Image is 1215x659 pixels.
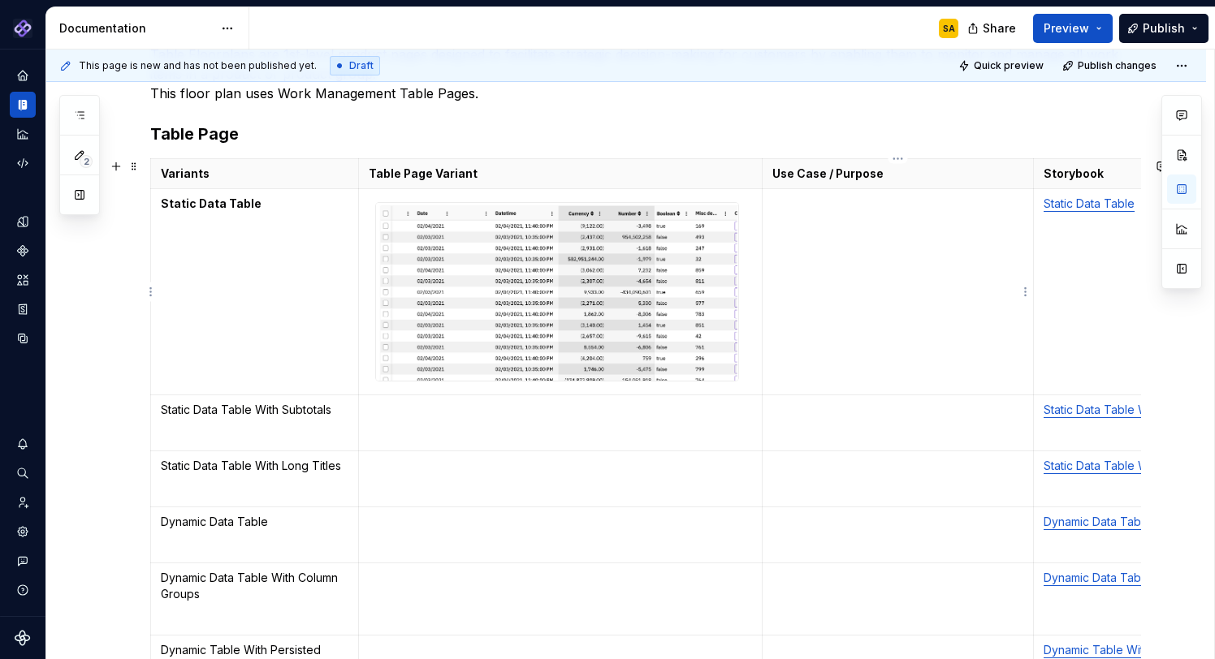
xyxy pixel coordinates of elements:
[1078,59,1157,72] span: Publish changes
[10,209,36,235] a: Design tokens
[10,92,36,118] a: Documentation
[10,121,36,147] a: Analytics
[1044,403,1214,416] a: Static Data Table With Subtotals
[161,458,348,474] p: Static Data Table With Long Titles
[161,570,348,602] p: Dynamic Data Table With Column Groups
[161,402,348,418] p: Static Data Table With Subtotals
[772,166,1023,182] p: Use Case / Purpose
[10,238,36,264] a: Components
[1057,54,1164,77] button: Publish changes
[1044,196,1135,210] a: Static Data Table
[10,519,36,545] a: Settings
[953,54,1051,77] button: Quick preview
[959,14,1027,43] button: Share
[10,460,36,486] button: Search ⌘K
[161,514,348,530] p: Dynamic Data Table
[10,267,36,293] a: Assets
[10,548,36,574] button: Contact support
[1044,515,1151,528] a: Dynamic Data Table
[10,489,36,515] a: Invite team
[10,62,36,88] a: Home
[943,22,955,35] div: SA
[161,196,262,210] strong: Static Data Table
[1033,14,1113,43] button: Preview
[79,59,317,72] span: This page is new and has not been published yet.
[15,630,31,646] svg: Supernova Logo
[13,19,32,38] img: 2ea59a0b-fef9-4013-8350-748cea000017.png
[150,123,1141,145] h3: Table Page
[1143,20,1185,37] span: Publish
[1119,14,1209,43] button: Publish
[983,20,1016,37] span: Share
[161,166,348,182] p: Variants
[10,431,36,457] button: Notifications
[10,150,36,176] a: Code automation
[369,166,752,182] p: Table Page Variant
[376,203,738,381] img: 6dbaed8a-0a30-44b0-9426-55cff702f035.png
[1044,20,1089,37] span: Preview
[10,296,36,322] a: Storybook stories
[349,59,374,72] span: Draft
[10,325,36,351] a: Data sources
[80,155,93,168] span: 2
[59,20,213,37] div: Documentation
[974,59,1044,72] span: Quick preview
